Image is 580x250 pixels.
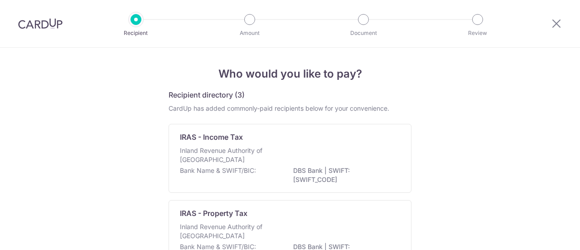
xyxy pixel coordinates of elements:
[169,66,411,82] h4: Who would you like to pay?
[522,223,571,245] iframe: Opens a widget where you can find more information
[18,18,63,29] img: CardUp
[293,166,395,184] p: DBS Bank | SWIFT: [SWIFT_CODE]
[180,208,247,219] p: IRAS - Property Tax
[102,29,169,38] p: Recipient
[169,89,245,100] h5: Recipient directory (3)
[180,222,276,240] p: Inland Revenue Authority of [GEOGRAPHIC_DATA]
[444,29,511,38] p: Review
[330,29,397,38] p: Document
[180,132,243,142] p: IRAS - Income Tax
[216,29,283,38] p: Amount
[180,166,256,175] p: Bank Name & SWIFT/BIC:
[169,104,411,113] div: CardUp has added commonly-paid recipients below for your convenience.
[180,146,276,164] p: Inland Revenue Authority of [GEOGRAPHIC_DATA]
